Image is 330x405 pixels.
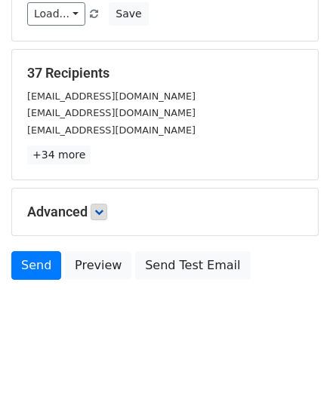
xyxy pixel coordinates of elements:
small: [EMAIL_ADDRESS][DOMAIN_NAME] [27,107,196,118]
a: Send [11,251,61,280]
h5: 37 Recipients [27,65,303,81]
button: Save [109,2,148,26]
a: Load... [27,2,85,26]
small: [EMAIL_ADDRESS][DOMAIN_NAME] [27,91,196,102]
a: Preview [65,251,131,280]
a: +34 more [27,146,91,164]
h5: Advanced [27,204,303,220]
iframe: Chat Widget [254,333,330,405]
small: [EMAIL_ADDRESS][DOMAIN_NAME] [27,124,196,136]
a: Send Test Email [135,251,250,280]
